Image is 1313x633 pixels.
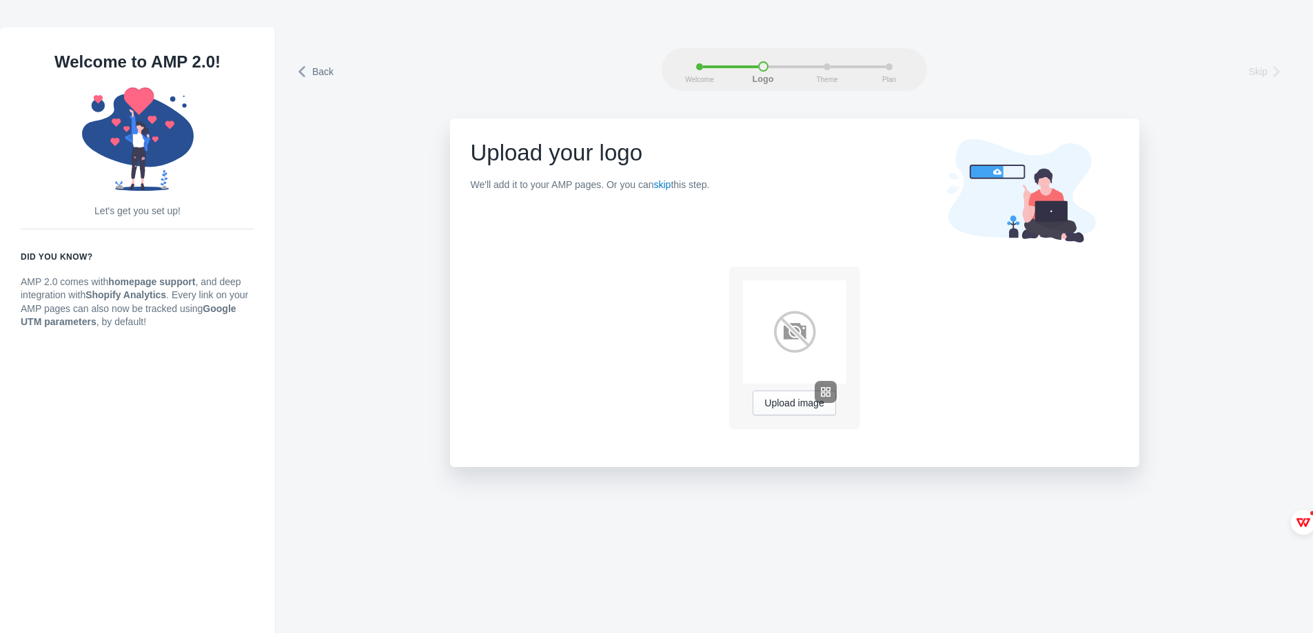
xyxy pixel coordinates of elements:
[21,48,254,76] h1: Welcome to AMP 2.0!
[743,280,846,384] img: no-image-available.png
[810,76,844,83] span: Theme
[746,75,780,85] span: Logo
[21,303,236,328] strong: Google UTM parameters
[1249,61,1289,80] a: Skip
[872,76,906,83] span: Plan
[56,81,67,92] img: tab_domain_overview_orange.svg
[71,83,106,92] div: 域名概述
[156,83,227,92] div: 关键词（按流量）
[36,36,140,48] div: 域名: [DOMAIN_NAME]
[312,65,334,79] span: Back
[22,22,33,33] img: logo_orange.svg
[39,22,68,33] div: v 4.0.24
[108,276,195,287] strong: homepage support
[85,289,166,300] strong: Shopify Analytics
[21,205,254,218] p: Let's get you set up!
[21,250,254,264] h6: Did you know?
[296,61,336,80] a: Back
[141,81,152,92] img: tab_keywords_by_traffic_grey.svg
[1249,65,1268,79] span: Skip
[471,178,710,192] p: We'll add it to your AMP pages. Or you can this step.
[682,76,717,83] span: Welcome
[471,139,710,167] h1: Upload your logo
[1244,564,1296,616] iframe: Drift Widget Chat Controller
[653,179,671,190] a: skip
[21,276,254,329] p: AMP 2.0 comes with , and deep integration with . Every link on your AMP pages can also now be tra...
[753,391,835,415] button: Upload image
[22,36,33,48] img: website_grey.svg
